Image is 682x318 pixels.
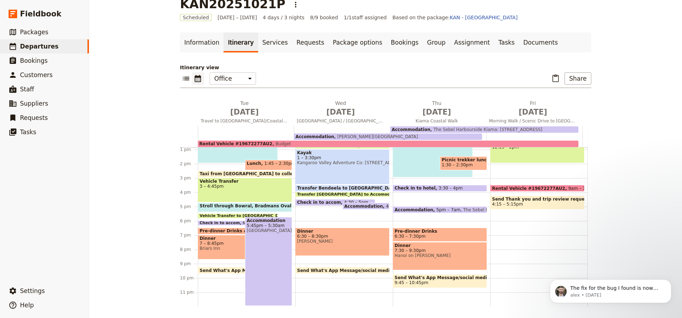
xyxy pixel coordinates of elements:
[31,27,123,34] p: Message from alex, sent 3d ago
[192,72,204,85] button: Calendar view
[297,239,388,244] span: [PERSON_NAME]
[180,232,198,238] div: 7 pm
[310,14,338,21] span: 8/9 booked
[395,229,485,234] span: Pre-dinner Drinks
[200,268,313,273] span: Send What's App Message/social media posts
[386,204,424,208] span: 4:45pm – 6:30am
[180,14,212,21] span: Scheduled
[198,221,278,226] div: Check in to accom6 – 6:15pm
[460,207,572,212] span: The Sebel Harbourside Kiama: [STREET_ADDRESS]
[295,134,334,139] span: Accommodation
[489,100,577,117] h2: Fri
[180,275,198,281] div: 10 pm
[200,171,375,176] span: Taxi from [GEOGRAPHIC_DATA] to collect bus from [GEOGRAPHIC_DATA]
[295,185,390,192] div: Transfer Bendeela to [GEOGRAPHIC_DATA] by Kayak operator
[180,247,198,252] div: 8 pm
[297,268,410,273] span: Send What's App Message/social media posts
[490,185,585,192] div: Rental Vehicle #19672277AU29am – 3:30pm
[539,264,682,314] iframe: Intercom notifications message
[436,207,460,212] span: 5pm – 7am
[294,100,390,126] button: Wed [DATE][GEOGRAPHIC_DATA] / [GEOGRAPHIC_DATA]
[295,267,390,274] div: Send What's App Message/social media posts
[201,100,288,117] h2: Tue
[180,32,224,52] a: Information
[393,107,481,117] span: [DATE]
[200,221,243,225] span: Check in to accom
[392,14,518,21] span: Based on the package:
[486,118,580,124] span: Morning Walk / Scenic Drive to [GEOGRAPHIC_DATA] / Departure
[180,175,198,181] div: 3 pm
[390,118,483,124] span: Kiama Coastal Walk
[344,204,386,208] span: Accommodation
[442,162,473,167] span: 1:30 – 2:30pm
[200,203,348,208] span: Stroll through Bowral, Bradmans Oval and grab a coffee/tea
[200,214,291,218] span: Vehicle Transfer to [GEOGRAPHIC_DATA]
[393,185,487,192] div: Check in to hotel3:30 – 4pm
[395,275,485,280] span: Send What's App Message/social media posts
[395,207,436,212] span: Accommodation
[198,267,278,274] div: Send What's App Message/social media posts
[245,217,292,306] div: Accommodation5:45pm – 5:30am[GEOGRAPHIC_DATA]
[247,218,290,223] span: Accommodation
[395,243,485,248] span: Dinner
[272,141,291,146] span: Budget
[200,246,276,251] span: Briars Inn
[450,32,494,52] a: Assignment
[247,223,290,228] span: 5:45pm – 5:30am
[180,64,591,71] p: Itinerary view
[200,241,276,246] span: 7 – 8:45pm
[492,186,568,191] span: Rental Vehicle #19672277AU2
[297,160,388,165] span: Kangaroo Valley Adventure Co: [STREET_ADDRESS][PERSON_NAME]
[297,100,384,117] h2: Wed
[20,287,45,294] span: Settings
[430,127,542,132] span: The Sebel Harbourside Kiama: [STREET_ADDRESS]
[395,253,485,258] span: Hanoi on [PERSON_NAME]
[180,72,192,85] button: List view
[247,161,264,166] span: Lunch
[180,161,198,167] div: 2 pm
[492,202,523,207] span: 4:15 – 5:15pm
[20,9,61,19] span: Fieldbook
[565,72,591,85] button: Share
[20,43,59,50] span: Departures
[395,248,485,253] span: 7:30 – 9:30pm
[198,228,278,234] div: Pre-dinner Drinks at [GEOGRAPHIC_DATA]
[395,186,438,191] span: Check in to hotel
[295,192,390,197] div: Transfer [GEOGRAPHIC_DATA] to Accomodation
[20,71,52,79] span: Customers
[297,150,388,155] span: Kayak
[20,86,34,93] span: Staff
[198,118,291,124] span: Travel to [GEOGRAPHIC_DATA]/Coastal Walk/Lunch by the sea/ Bowral
[201,107,288,117] span: [DATE]
[423,32,450,52] a: Group
[387,32,423,52] a: Bookings
[180,204,198,210] div: 5 pm
[264,161,295,169] span: 1:45 – 2:30pm
[568,186,600,191] span: 9am – 3:30pm
[334,134,418,139] span: [PERSON_NAME][GEOGRAPHIC_DATA]
[198,235,278,259] div: Dinner7 – 8:45pmBriars Inn
[390,126,578,133] div: AccommodationThe Sebel Harbourside Kiama: [STREET_ADDRESS]
[392,127,430,132] span: Accommodation
[180,147,198,152] div: 1 pm
[198,203,292,212] div: Stroll through Bowral, Bradmans Oval and grab a coffee/tea
[247,228,290,233] span: [GEOGRAPHIC_DATA]
[297,234,388,239] span: 6:30 – 8:30pm
[342,203,390,210] div: Accommodation4:45pm – 6:30am
[295,228,390,256] div: Dinner6:30 – 8:30pm[PERSON_NAME]
[198,126,583,147] div: Rental Vehicle #19672277AU2BudgetAccommodation[PERSON_NAME][GEOGRAPHIC_DATA]AccommodationThe Sebe...
[438,186,463,191] span: 3:30 – 4pm
[258,32,292,52] a: Services
[393,100,481,117] h2: Thu
[393,228,487,242] div: Pre-dinner Drinks6:30 – 7:30pm
[294,118,387,124] span: [GEOGRAPHIC_DATA] / [GEOGRAPHIC_DATA]
[490,138,585,163] div: Vehicle Transfer12:15 – 2pm
[198,100,294,126] button: Tue [DATE]Travel to [GEOGRAPHIC_DATA]/Coastal Walk/Lunch by the sea/ Bowral
[224,32,258,52] a: Itinerary
[200,179,290,184] span: Vehicle Transfer
[395,280,428,285] span: 9:45 – 10:45pm
[31,21,120,62] span: The fix for the bug I found is now deployed. Let me know if that fixed the issue for you or if yo...
[199,141,272,146] span: Rental Vehicle #19672277AU2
